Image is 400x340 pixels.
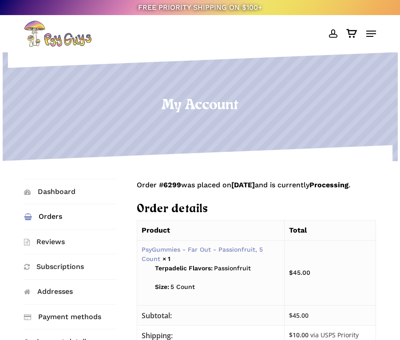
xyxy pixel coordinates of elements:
bdi: 45.00 [289,269,310,276]
img: PsyGuys [24,20,91,47]
p: Order # was placed on and is currently . [137,179,376,202]
a: Payment methods [24,304,116,329]
span: 10.00 [289,331,309,339]
a: Subscriptions [24,254,116,279]
span: $ [289,269,293,276]
strong: Terpadelic Flavors: [155,264,213,273]
span: $ [289,311,293,320]
mark: Processing [309,181,349,189]
span: 45.00 [289,311,309,320]
a: Orders [24,204,116,229]
strong: Size: [155,282,169,292]
a: Dashboard [24,179,116,204]
a: Navigation Menu [366,29,376,38]
mark: [DATE] [231,181,255,189]
th: Product [137,220,284,240]
a: Reviews [24,229,116,254]
a: Addresses [24,280,116,304]
p: Passionfruit [155,264,280,282]
span: $ [289,331,293,339]
th: Subtotal: [137,305,284,325]
p: 5 Count [155,282,280,301]
mark: 6299 [163,181,181,189]
h2: Order details [137,202,376,217]
a: PsyGummies - Far Out - Passionfruit, 5 Count [142,246,263,262]
th: Total [284,220,376,240]
a: Cart [342,20,362,47]
strong: × 1 [162,255,170,262]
